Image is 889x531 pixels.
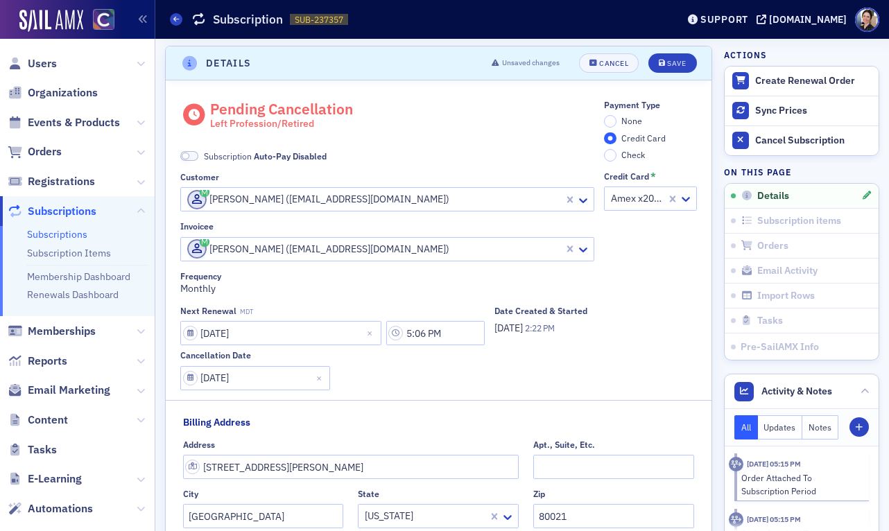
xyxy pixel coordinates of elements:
[761,384,832,399] span: Activity & Notes
[28,85,98,101] span: Organizations
[27,270,130,283] a: Membership Dashboard
[729,457,743,471] div: Activity
[183,439,215,450] div: Address
[725,96,879,125] button: Sync Prices
[724,166,879,178] h4: On this page
[8,204,96,219] a: Subscriptions
[667,60,686,67] div: Save
[358,489,379,499] div: State
[533,439,595,450] div: Apt., Suite, Etc.
[28,354,67,369] span: Reports
[8,85,98,101] a: Organizations
[206,56,252,71] h4: Details
[28,324,96,339] span: Memberships
[28,412,68,428] span: Content
[8,412,68,428] a: Content
[27,247,111,259] a: Subscription Items
[757,290,815,302] span: Import Rows
[8,383,110,398] a: Email Marketing
[27,288,119,301] a: Renewals Dashboard
[604,115,616,128] input: None
[204,150,327,162] span: Subscription
[180,271,594,296] div: Monthly
[741,340,819,353] span: Pre-SailAMX Info
[210,100,353,130] div: Pending Cancellation
[755,105,872,117] div: Sync Prices
[604,100,660,110] div: Payment Type
[621,149,645,160] span: Check
[8,471,82,487] a: E-Learning
[183,489,198,499] div: City
[621,132,666,143] span: Credit Card
[8,56,57,71] a: Users
[93,9,114,31] img: SailAMX
[8,174,95,189] a: Registrations
[240,308,253,316] span: MDT
[802,415,838,439] button: Notes
[8,354,67,369] a: Reports
[28,174,95,189] span: Registrations
[579,53,639,73] button: Cancel
[8,115,120,130] a: Events & Products
[604,132,616,145] input: Credit Card
[725,125,879,155] button: Cancel Subscription
[599,60,628,67] div: Cancel
[180,151,198,162] span: Auto-Pay Disabled
[757,15,852,24] button: [DOMAIN_NAME]
[525,322,555,333] span: 2:22 PM
[28,442,57,458] span: Tasks
[295,14,343,26] span: SUB-237357
[28,471,82,487] span: E-Learning
[758,415,803,439] button: Updates
[180,366,330,390] input: MM/DD/YYYY
[28,56,57,71] span: Users
[28,204,96,219] span: Subscriptions
[180,321,381,345] input: MM/DD/YYYY
[621,115,642,126] span: None
[27,228,87,241] a: Subscriptions
[755,134,872,147] div: Cancel Subscription
[741,471,860,497] div: Order Attached To Subscription Period
[180,172,219,182] div: Customer
[183,415,250,430] div: Billing Address
[254,150,327,162] span: Auto-Pay Disabled
[386,321,485,345] input: 00:00 AM
[502,58,560,69] span: Unsaved changes
[648,53,696,73] button: Save
[724,49,767,61] h4: Actions
[363,321,381,345] button: Close
[725,67,879,96] button: Create Renewal Order
[8,442,57,458] a: Tasks
[533,489,545,499] div: Zip
[734,415,758,439] button: All
[494,306,587,316] div: Date Created & Started
[28,501,93,516] span: Automations
[19,10,83,32] img: SailAMX
[747,459,801,469] time: 8/31/2025 05:15 PM
[180,350,251,360] div: Cancellation Date
[755,75,872,87] div: Create Renewal Order
[187,190,561,209] div: [PERSON_NAME] ([EMAIL_ADDRESS][DOMAIN_NAME])
[604,171,649,182] div: Credit Card
[180,271,221,281] div: Frequency
[311,366,330,390] button: Close
[28,115,120,130] span: Events & Products
[757,190,789,202] span: Details
[8,501,93,516] a: Automations
[650,171,656,181] abbr: This field is required
[210,118,353,130] div: Left Profession/Retired
[729,512,743,527] div: Activity
[83,9,114,33] a: View Homepage
[855,8,879,32] span: Profile
[213,11,283,28] h1: Subscription
[28,383,110,398] span: Email Marketing
[187,239,561,259] div: [PERSON_NAME] ([EMAIL_ADDRESS][DOMAIN_NAME])
[604,149,616,162] input: Check
[757,265,818,277] span: Email Activity
[28,144,62,159] span: Orders
[769,13,847,26] div: [DOMAIN_NAME]
[757,215,841,227] span: Subscription items
[180,306,236,316] div: Next Renewal
[747,514,801,524] time: 7/31/2025 05:15 PM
